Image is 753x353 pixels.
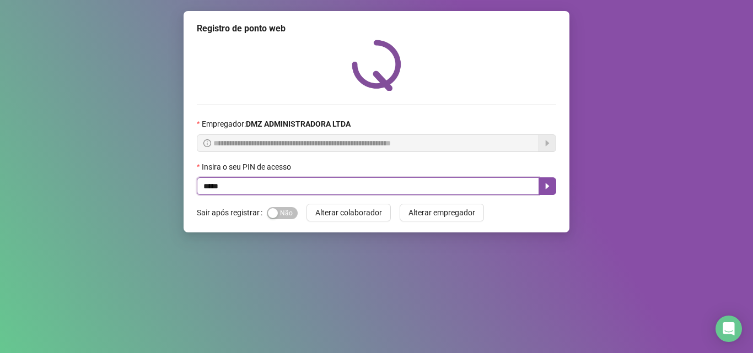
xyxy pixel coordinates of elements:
[543,182,552,191] span: caret-right
[315,207,382,219] span: Alterar colaborador
[306,204,391,221] button: Alterar colaborador
[408,207,475,219] span: Alterar empregador
[197,161,298,173] label: Insira o seu PIN de acesso
[197,204,267,221] label: Sair após registrar
[352,40,401,91] img: QRPoint
[246,120,351,128] strong: DMZ ADMINISTRADORA LTDA
[202,118,351,130] span: Empregador :
[197,22,556,35] div: Registro de ponto web
[400,204,484,221] button: Alterar empregador
[203,139,211,147] span: info-circle
[716,316,742,342] div: Open Intercom Messenger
